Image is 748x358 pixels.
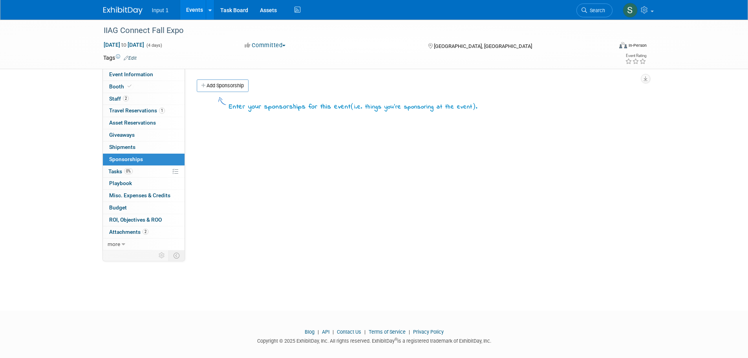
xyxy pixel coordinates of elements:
[108,241,120,247] span: more
[229,101,477,112] div: Enter your sponsorships for this event .
[354,103,472,111] span: i.e. things you're sponsoring at the event
[628,42,647,48] div: In-Person
[103,190,185,202] a: Misc. Expenses & Credits
[434,43,532,49] span: [GEOGRAPHIC_DATA], [GEOGRAPHIC_DATA]
[103,81,185,93] a: Booth
[197,79,249,92] a: Add Sponsorship
[413,329,444,335] a: Privacy Policy
[109,119,156,126] span: Asset Reservations
[587,7,605,13] span: Search
[351,102,354,110] span: (
[109,107,165,114] span: Travel Reservations
[103,41,144,48] span: [DATE] [DATE]
[109,132,135,138] span: Giveaways
[155,250,169,261] td: Personalize Event Tab Strip
[146,43,162,48] span: (4 days)
[305,329,315,335] a: Blog
[103,226,185,238] a: Attachments2
[337,329,361,335] a: Contact Us
[124,168,133,174] span: 0%
[101,24,601,38] div: IIAG Connect Fall Expo
[103,105,185,117] a: Travel Reservations1
[316,329,321,335] span: |
[619,42,627,48] img: Format-Inperson.png
[109,192,170,198] span: Misc. Expenses & Credits
[128,84,132,88] i: Booth reservation complete
[109,144,135,150] span: Shipments
[109,83,133,90] span: Booth
[103,166,185,178] a: Tasks0%
[103,214,185,226] a: ROI, Objectives & ROO
[143,229,148,235] span: 2
[322,329,329,335] a: API
[103,129,185,141] a: Giveaways
[566,41,647,53] div: Event Format
[242,41,289,50] button: Committed
[124,55,137,61] a: Edit
[109,229,148,235] span: Attachments
[109,180,132,186] span: Playbook
[109,156,143,162] span: Sponsorships
[103,154,185,165] a: Sponsorships
[103,239,185,250] a: more
[103,117,185,129] a: Asset Reservations
[109,204,127,211] span: Budget
[407,329,412,335] span: |
[103,93,185,105] a: Staff2
[369,329,406,335] a: Terms of Service
[109,217,162,223] span: ROI, Objectives & ROO
[576,4,613,17] a: Search
[625,54,646,58] div: Event Rating
[103,141,185,153] a: Shipments
[109,71,153,77] span: Event Information
[472,102,476,110] span: )
[159,108,165,114] span: 1
[108,168,133,174] span: Tasks
[103,69,185,81] a: Event Information
[623,3,638,18] img: Susan Stout
[331,329,336,335] span: |
[123,95,129,101] span: 2
[103,202,185,214] a: Budget
[103,54,137,62] td: Tags
[109,95,129,102] span: Staff
[168,250,185,261] td: Toggle Event Tabs
[362,329,368,335] span: |
[152,7,169,13] span: Input 1
[395,337,397,341] sup: ®
[103,7,143,15] img: ExhibitDay
[120,42,128,48] span: to
[103,178,185,189] a: Playbook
